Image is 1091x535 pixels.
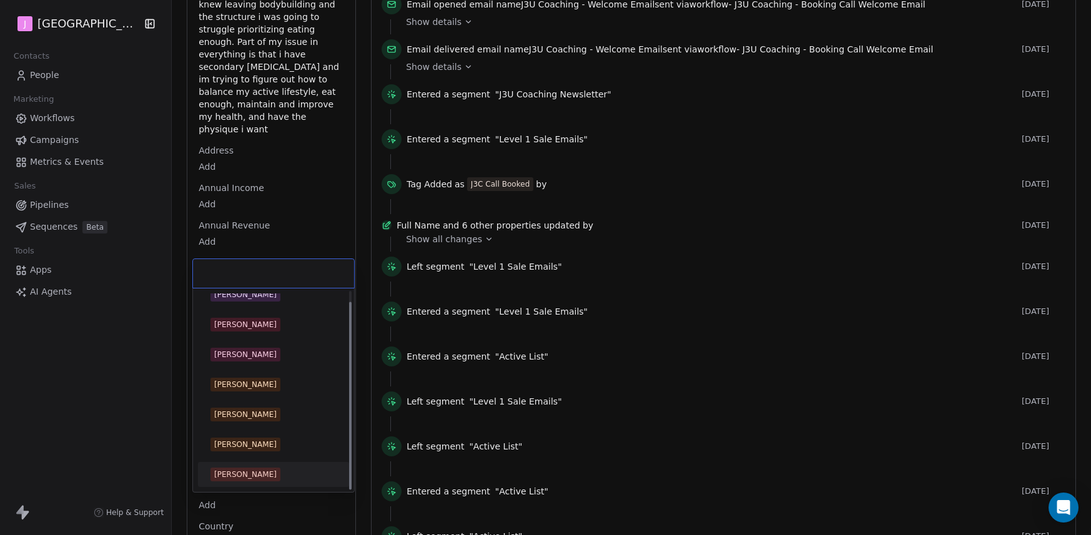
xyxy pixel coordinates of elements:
[214,439,277,450] div: [PERSON_NAME]
[214,409,277,420] div: [PERSON_NAME]
[214,349,277,360] div: [PERSON_NAME]
[214,289,277,300] div: [PERSON_NAME]
[198,282,349,487] div: Suggestions
[214,469,277,480] div: [PERSON_NAME]
[214,379,277,390] div: [PERSON_NAME]
[214,319,277,330] div: [PERSON_NAME]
